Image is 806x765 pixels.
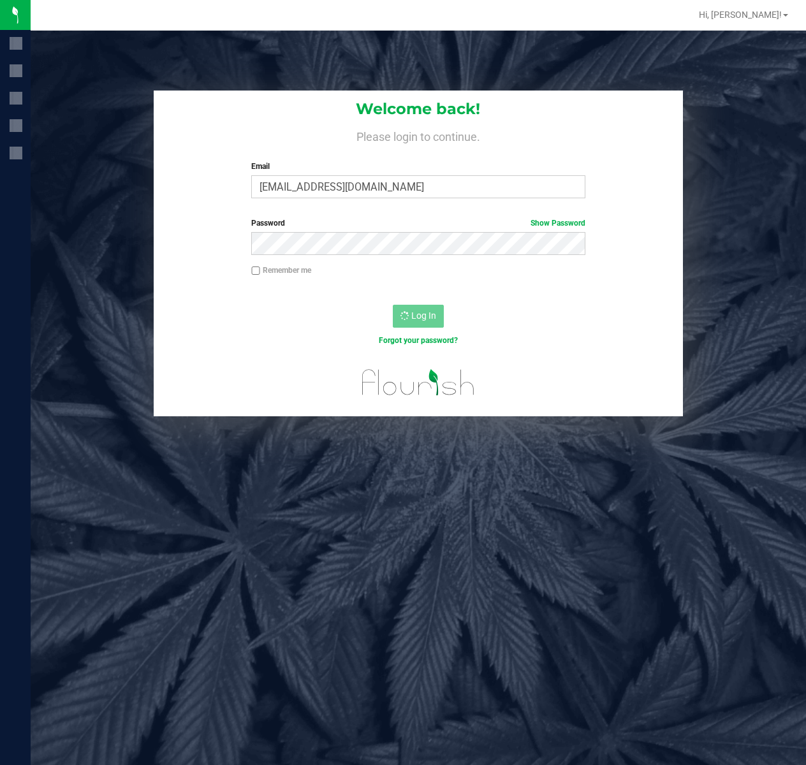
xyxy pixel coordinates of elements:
[154,101,684,117] h1: Welcome back!
[393,305,444,328] button: Log In
[531,219,585,228] a: Show Password
[251,266,260,275] input: Remember me
[379,336,458,345] a: Forgot your password?
[352,360,485,405] img: flourish_logo.svg
[251,219,285,228] span: Password
[411,310,436,321] span: Log In
[251,265,311,276] label: Remember me
[251,161,585,172] label: Email
[699,10,782,20] span: Hi, [PERSON_NAME]!
[154,127,684,143] h4: Please login to continue.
